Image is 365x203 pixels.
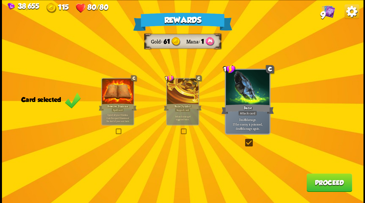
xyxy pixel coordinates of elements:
div: C [131,75,137,81]
p: Infused runes get triggered twice. [168,115,198,121]
div: C [196,75,202,81]
div: Mana [186,38,201,45]
div: C [266,65,274,73]
img: Green_Check_Mark_Icon.png [64,92,81,109]
div: 1 [165,75,174,81]
span: 115 [58,3,69,11]
img: Cards_Icon.png [321,4,335,18]
div: Bane [221,103,274,115]
span: 9 [320,9,325,20]
div: Gems [8,2,39,10]
div: Attack card [238,110,257,116]
div: Rune Symbol [164,103,202,111]
div: Gold [46,3,68,13]
div: 1 [223,64,235,74]
b: 6 [241,126,242,130]
img: Gold.png [171,37,180,46]
span: 1 [201,38,204,45]
span: 61 [163,38,170,45]
div: Spell card [111,108,124,112]
div: Card selected [21,96,81,103]
b: 6 [244,117,246,122]
button: Proceed [306,173,352,192]
img: Options_Button.png [344,4,359,19]
span: 80/80 [87,3,108,11]
div: Health [76,3,108,13]
p: Deal damage. If the enemy is poisoned, deal damage again. [227,117,268,130]
div: Gold [151,38,163,45]
img: Heart.png [76,3,86,13]
img: Mana_Points.png [206,37,214,46]
p: Spend all your Stamina. Gain the spent Stamina at the start of your next turn. [102,113,133,123]
img: Gem.png [8,3,15,9]
img: Gold.png [46,3,56,13]
div: View all the cards in your deck [321,4,335,19]
div: Support card [175,108,190,112]
div: Reserve Stamina [99,103,137,111]
div: Rewards [133,13,232,31]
